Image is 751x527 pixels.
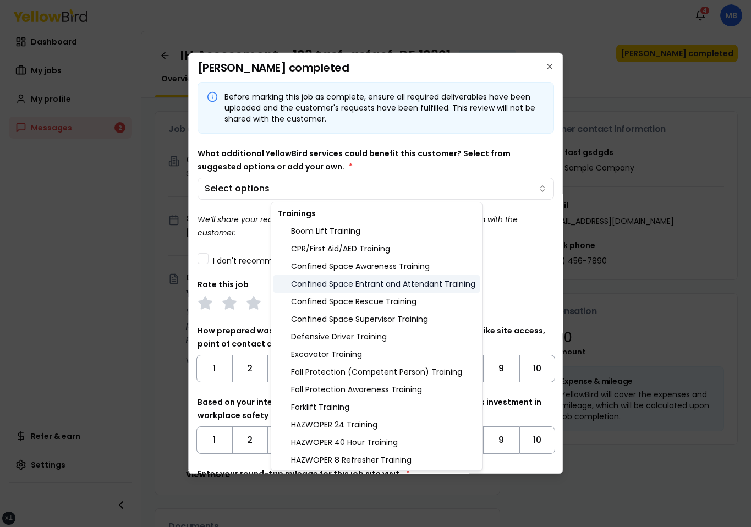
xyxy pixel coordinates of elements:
div: Confined Space Supervisor Training [273,310,480,328]
div: HAZWOPER 40 Hour Training [273,433,480,451]
div: Excavator Training [273,345,480,363]
div: HAZWOPER 24 Training [273,416,480,433]
div: Defensive Driver Training [273,328,480,345]
div: Confined Space Entrant and Attendant Training [273,275,480,293]
div: Boom Lift Training [273,222,480,240]
div: Forklift Training [273,398,480,416]
div: Fall Protection Awareness Training [273,381,480,398]
div: HAZWOPER 8 Refresher Training [273,451,480,469]
div: CPR/First Aid/AED Training [273,240,480,257]
div: Trainings [273,205,480,222]
div: Confined Space Rescue Training [273,293,480,310]
div: Fall Protection (Competent Person) Training [273,363,480,381]
div: Confined Space Awareness Training [273,257,480,275]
